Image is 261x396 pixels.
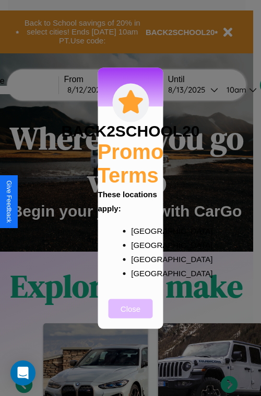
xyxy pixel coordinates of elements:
[131,223,151,237] p: [GEOGRAPHIC_DATA]
[131,252,151,266] p: [GEOGRAPHIC_DATA]
[5,180,13,223] div: Give Feedback
[61,122,199,140] h3: BACK2SCHOOL20
[98,189,157,212] b: These locations apply:
[98,140,164,187] h2: Promo Terms
[131,237,151,252] p: [GEOGRAPHIC_DATA]
[131,266,151,280] p: [GEOGRAPHIC_DATA]
[109,299,153,318] button: Close
[10,360,35,386] div: Open Intercom Messenger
